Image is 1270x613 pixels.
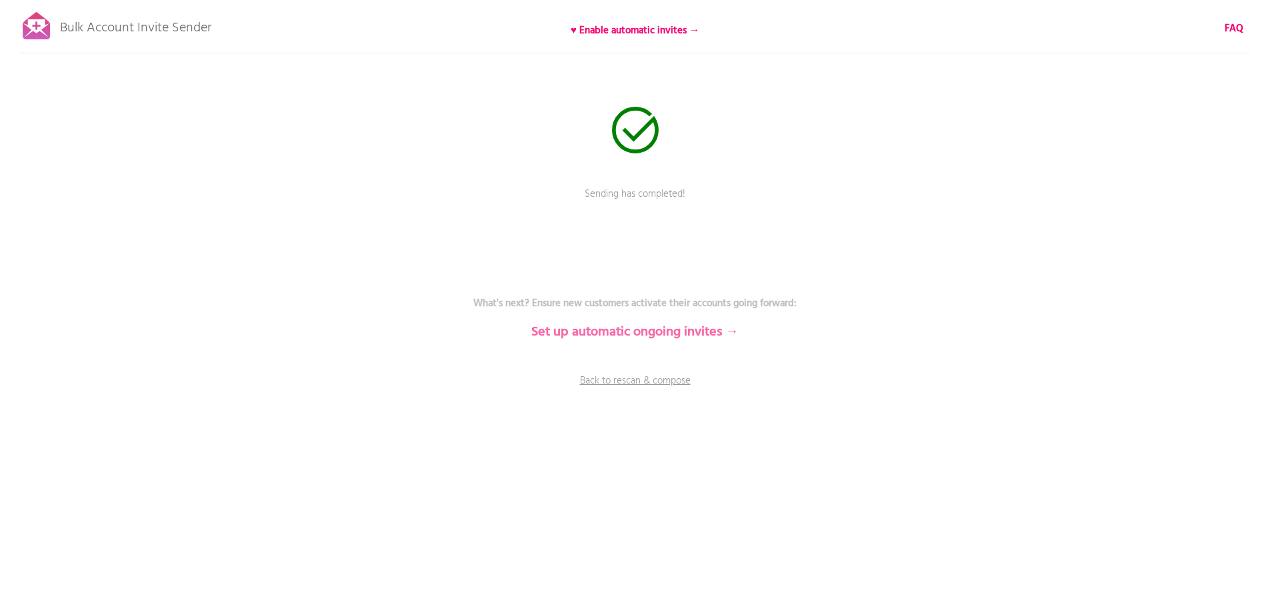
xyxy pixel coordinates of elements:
[435,187,835,220] p: Sending has completed!
[435,374,835,407] a: Back to rescan & compose
[531,322,739,343] b: Set up automatic ongoing invites →
[1225,21,1243,36] a: FAQ
[1225,21,1243,37] b: FAQ
[60,8,211,41] p: Bulk Account Invite Sender
[571,23,699,39] b: ♥ Enable automatic invites →
[473,295,797,312] b: What's next? Ensure new customers activate their accounts going forward:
